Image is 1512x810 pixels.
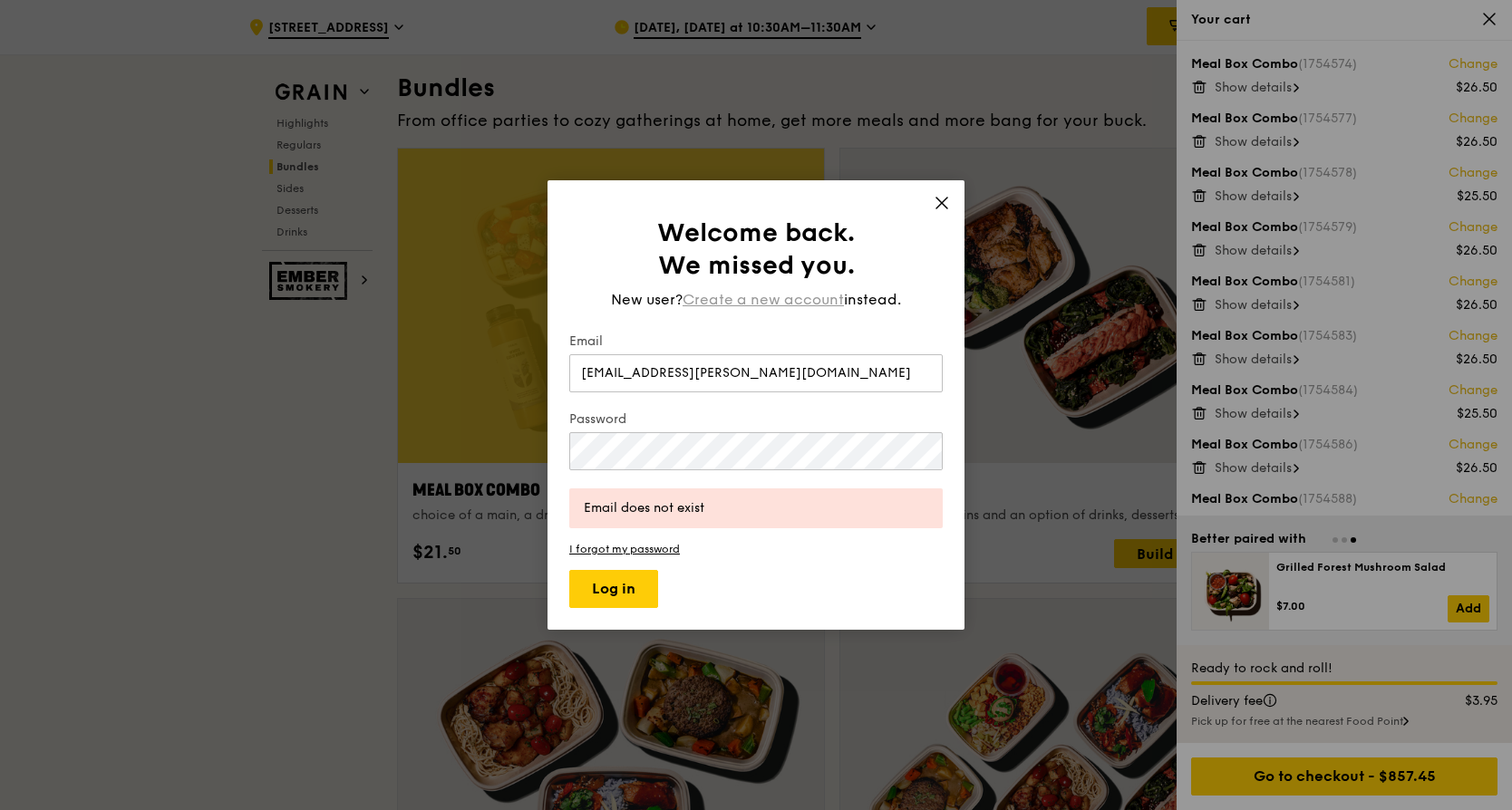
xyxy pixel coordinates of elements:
[569,410,943,429] label: Password
[569,217,943,282] h1: Welcome back. We missed you.
[569,333,943,351] label: Email
[611,291,683,308] span: New user?
[844,291,901,308] span: instead.
[569,570,658,608] button: Log in
[584,499,928,517] div: Email does not exist
[683,289,844,311] span: Create a new account
[569,543,943,555] a: I forgot my password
